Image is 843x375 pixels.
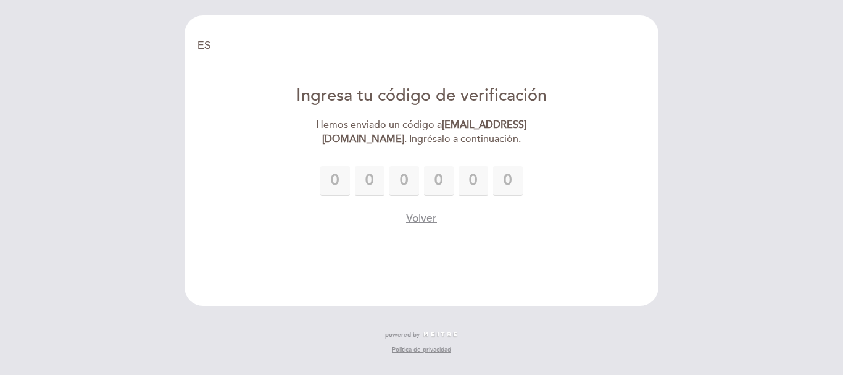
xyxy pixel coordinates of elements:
button: Volver [406,211,437,226]
span: powered by [385,331,420,339]
input: 0 [389,166,419,196]
div: Ingresa tu código de verificación [280,84,563,108]
input: 0 [320,166,350,196]
input: 0 [459,166,488,196]
a: powered by [385,331,458,339]
input: 0 [493,166,523,196]
strong: [EMAIL_ADDRESS][DOMAIN_NAME] [322,119,527,145]
img: MEITRE [423,332,458,338]
div: Hemos enviado un código a . Ingrésalo a continuación. [280,118,563,146]
input: 0 [424,166,454,196]
a: Política de privacidad [392,345,451,354]
input: 0 [355,166,384,196]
